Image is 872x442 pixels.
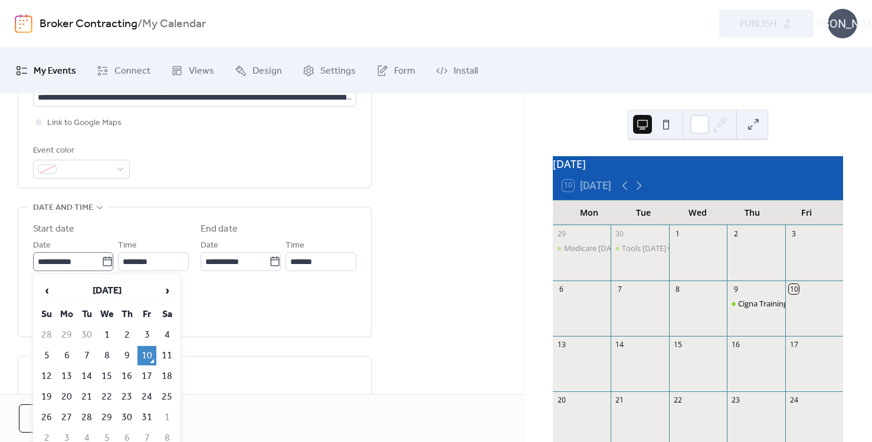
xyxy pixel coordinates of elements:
div: 1 [673,229,683,239]
div: Tue [617,200,671,225]
td: 18 [158,367,176,386]
td: 4 [158,325,176,345]
td: 26 [37,408,56,427]
div: 14 [615,339,625,349]
span: ‹ [38,279,55,302]
td: 23 [117,387,136,407]
th: Tu [77,305,96,324]
td: 6 [57,346,76,365]
div: 23 [731,395,741,405]
div: Fri [779,200,834,225]
td: 9 [117,346,136,365]
td: 10 [137,346,156,365]
div: 29 [556,229,566,239]
td: 16 [117,367,136,386]
div: Cigna Training [738,298,788,309]
td: 24 [137,387,156,407]
th: Fr [137,305,156,324]
td: 22 [97,387,116,407]
th: We [97,305,116,324]
td: 29 [97,408,116,427]
a: My Events [7,52,85,88]
td: 12 [37,367,56,386]
a: Broker Contracting [40,13,137,35]
div: 15 [673,339,683,349]
div: Tools Tuesday with Keith Gleason [611,243,668,253]
span: Connect [114,62,150,80]
div: 6 [556,284,566,294]
div: Mon [562,200,617,225]
div: 10 [789,284,799,294]
span: Install [454,62,478,80]
span: › [158,279,176,302]
td: 13 [57,367,76,386]
div: End date [201,222,238,236]
div: 13 [556,339,566,349]
div: 22 [673,395,683,405]
button: Cancel [19,404,96,433]
div: Thu [725,200,779,225]
td: 30 [117,408,136,427]
div: 9 [731,284,741,294]
div: 30 [615,229,625,239]
span: My Events [34,62,76,80]
div: 24 [789,395,799,405]
div: 3 [789,229,799,239]
td: 27 [57,408,76,427]
img: logo [15,14,32,33]
span: Time [286,239,304,253]
a: Form [368,52,424,88]
div: [PERSON_NAME] [828,9,857,38]
th: [DATE] [57,278,156,304]
td: 8 [97,346,116,365]
th: Mo [57,305,76,324]
td: 17 [137,367,156,386]
div: Medicare Monday with Doug Carlson [553,243,611,253]
div: 16 [731,339,741,349]
span: Link to Google Maps [47,116,122,130]
td: 20 [57,387,76,407]
div: Event color [33,144,127,158]
span: Views [189,62,214,80]
div: Cigna Training [727,298,785,309]
td: 30 [77,325,96,345]
a: Views [162,52,223,88]
td: 25 [158,387,176,407]
a: Install [427,52,487,88]
td: 2 [117,325,136,345]
span: Settings [320,62,356,80]
td: 1 [158,408,176,427]
td: 21 [77,387,96,407]
a: Connect [88,52,159,88]
a: Design [226,52,291,88]
div: Start date [33,222,74,236]
b: / [137,13,142,35]
td: 5 [37,346,56,365]
a: Settings [294,52,365,88]
td: 14 [77,367,96,386]
td: 28 [77,408,96,427]
div: 2 [731,229,741,239]
div: 21 [615,395,625,405]
div: Tools [DATE] with [PERSON_NAME] [622,243,745,253]
span: Time [118,239,137,253]
td: 3 [137,325,156,345]
th: Su [37,305,56,324]
div: 20 [556,395,566,405]
span: Date and time [33,201,93,215]
td: 31 [137,408,156,427]
div: 8 [673,284,683,294]
th: Th [117,305,136,324]
span: Form [394,62,415,80]
div: Wed [671,200,725,225]
span: Date [33,239,51,253]
div: 7 [615,284,625,294]
td: 7 [77,346,96,365]
td: 1 [97,325,116,345]
div: [DATE] [553,156,843,171]
b: My Calendar [142,13,206,35]
td: 15 [97,367,116,386]
td: 29 [57,325,76,345]
span: Design [253,62,282,80]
